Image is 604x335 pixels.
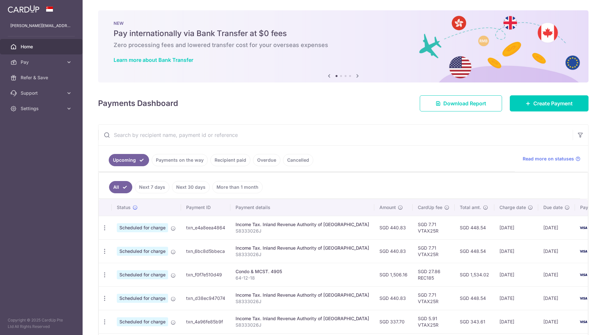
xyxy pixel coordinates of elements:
p: S8333026J [236,322,369,328]
span: Pay [21,59,63,65]
a: Next 7 days [135,181,169,193]
td: txn_e4a8eea4864 [181,216,230,239]
span: Charge date [499,204,526,211]
p: S8333026J [236,228,369,234]
td: SGD 440.83 [374,239,413,263]
img: Bank Card [577,318,590,326]
td: SGD 337.70 [374,310,413,333]
span: Support [21,90,63,96]
td: SGD 27.86 REC185 [413,263,455,286]
td: txn_d38ec947074 [181,286,230,310]
td: SGD 448.54 [455,239,494,263]
span: Scheduled for charge [117,223,168,232]
th: Payment ID [181,199,230,216]
img: Bank Card [577,294,590,302]
td: [DATE] [494,310,538,333]
a: Create Payment [510,95,589,111]
img: CardUp [8,5,39,13]
td: [DATE] [538,216,575,239]
span: Refer & Save [21,74,63,81]
td: [DATE] [538,263,575,286]
span: Home [21,43,63,50]
span: Due date [543,204,563,211]
a: All [109,181,132,193]
a: Cancelled [283,154,313,166]
div: Income Tax. Inland Revenue Authority of [GEOGRAPHIC_DATA] [236,292,369,298]
a: Upcoming [109,154,149,166]
td: SGD 1,534.02 [455,263,494,286]
p: 64-12-18 [236,275,369,281]
img: Bank transfer banner [98,10,589,82]
td: [DATE] [538,239,575,263]
span: Scheduled for charge [117,247,168,256]
td: SGD 343.61 [455,310,494,333]
td: [DATE] [538,310,575,333]
a: Learn more about Bank Transfer [114,57,193,63]
a: Payments on the way [152,154,208,166]
p: S8333026J [236,298,369,305]
a: Download Report [420,95,502,111]
a: Overdue [253,154,280,166]
td: txn_f0f7e510d49 [181,263,230,286]
td: SGD 448.54 [455,216,494,239]
span: Download Report [443,100,486,107]
td: [DATE] [494,286,538,310]
div: Condo & MCST. 4905 [236,268,369,275]
input: Search by recipient name, payment id or reference [98,125,573,145]
a: More than 1 month [212,181,263,193]
td: SGD 7.71 VTAX25R [413,239,455,263]
span: Scheduled for charge [117,317,168,326]
h5: Pay internationally via Bank Transfer at $0 fees [114,28,573,39]
div: Income Tax. Inland Revenue Authority of [GEOGRAPHIC_DATA] [236,245,369,251]
h4: Payments Dashboard [98,98,178,109]
a: Recipient paid [210,154,250,166]
td: SGD 440.83 [374,286,413,310]
div: Income Tax. Inland Revenue Authority of [GEOGRAPHIC_DATA] [236,315,369,322]
td: [DATE] [538,286,575,310]
p: NEW [114,21,573,26]
div: Income Tax. Inland Revenue Authority of [GEOGRAPHIC_DATA] [236,221,369,228]
td: [DATE] [494,216,538,239]
td: SGD 448.54 [455,286,494,310]
a: Read more on statuses [523,156,580,162]
td: SGD 7.71 VTAX25R [413,286,455,310]
span: Total amt. [460,204,481,211]
td: SGD 5.91 VTAX25R [413,310,455,333]
span: CardUp fee [418,204,442,211]
a: Next 30 days [172,181,210,193]
th: Payment details [230,199,374,216]
span: Create Payment [533,100,573,107]
span: Scheduled for charge [117,270,168,279]
span: Amount [379,204,396,211]
td: SGD 7.71 VTAX25R [413,216,455,239]
td: SGD 440.83 [374,216,413,239]
span: Status [117,204,131,211]
td: txn_6bc8d5bbeca [181,239,230,263]
td: SGD 1,506.16 [374,263,413,286]
td: [DATE] [494,263,538,286]
img: Bank Card [577,247,590,255]
img: Bank Card [577,271,590,279]
h6: Zero processing fees and lowered transfer cost for your overseas expenses [114,41,573,49]
img: Bank Card [577,224,590,232]
span: Settings [21,105,63,112]
td: [DATE] [494,239,538,263]
p: S8333026J [236,251,369,258]
span: Read more on statuses [523,156,574,162]
td: txn_4a96fe85b9f [181,310,230,333]
p: [PERSON_NAME][EMAIL_ADDRESS][DOMAIN_NAME] [10,23,72,29]
span: Scheduled for charge [117,294,168,303]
